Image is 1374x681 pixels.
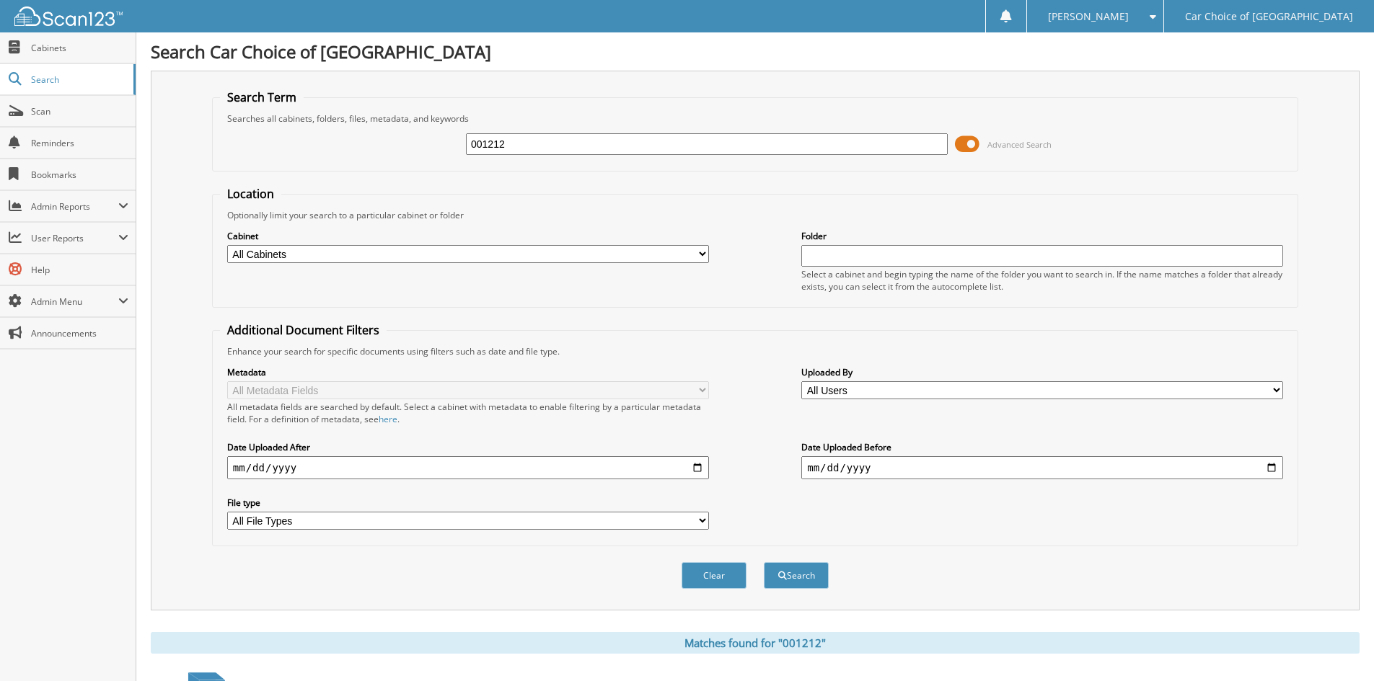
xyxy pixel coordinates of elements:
[1185,12,1353,21] span: Car Choice of [GEOGRAPHIC_DATA]
[31,232,118,244] span: User Reports
[31,264,128,276] span: Help
[801,456,1283,479] input: end
[987,139,1052,150] span: Advanced Search
[227,456,709,479] input: start
[31,137,128,149] span: Reminders
[151,40,1360,63] h1: Search Car Choice of [GEOGRAPHIC_DATA]
[31,295,118,308] span: Admin Menu
[220,322,387,338] legend: Additional Document Filters
[801,441,1283,453] label: Date Uploaded Before
[227,230,709,242] label: Cabinet
[31,200,118,213] span: Admin Reports
[31,42,128,54] span: Cabinets
[682,562,747,589] button: Clear
[151,632,1360,654] div: Matches found for "001212"
[220,209,1290,221] div: Optionally limit your search to a particular cabinet or folder
[801,230,1283,242] label: Folder
[764,562,829,589] button: Search
[220,89,304,105] legend: Search Term
[1048,12,1129,21] span: [PERSON_NAME]
[801,366,1283,378] label: Uploaded By
[379,413,397,425] a: here
[227,401,709,425] div: All metadata fields are searched by default. Select a cabinet with metadata to enable filtering b...
[31,105,128,117] span: Scan
[227,497,709,509] label: File type
[31,327,128,339] span: Announcements
[227,366,709,378] label: Metadata
[801,268,1283,293] div: Select a cabinet and begin typing the name of the folder you want to search in. If the name match...
[220,186,281,202] legend: Location
[31,169,128,181] span: Bookmarks
[220,112,1290,125] div: Searches all cabinets, folders, files, metadata, and keywords
[220,345,1290,357] div: Enhance your search for specific documents using filters such as date and file type.
[227,441,709,453] label: Date Uploaded After
[14,6,123,26] img: scan123-logo-white.svg
[31,74,126,86] span: Search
